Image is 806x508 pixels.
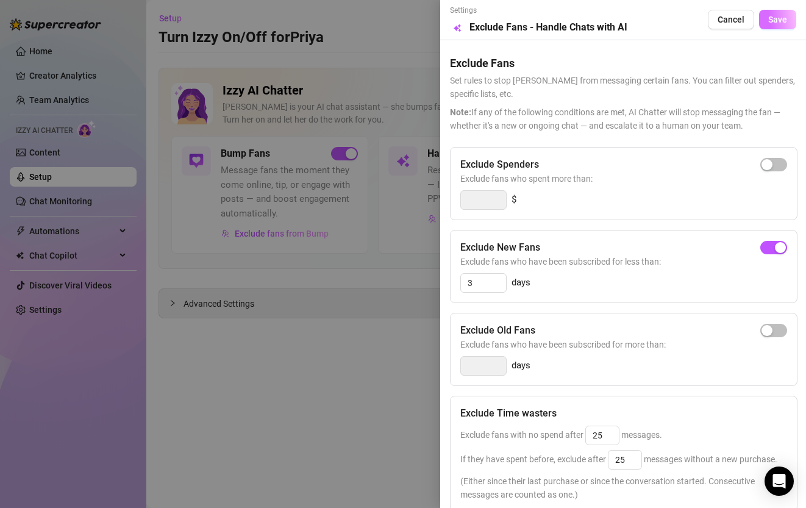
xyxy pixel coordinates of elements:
[460,454,777,464] span: If they have spent before, exclude after messages without a new purchase.
[460,172,787,185] span: Exclude fans who spent more than:
[460,157,539,172] h5: Exclude Spenders
[765,467,794,496] div: Open Intercom Messenger
[460,430,662,440] span: Exclude fans with no spend after messages.
[759,10,796,29] button: Save
[469,20,627,35] h5: Exclude Fans - Handle Chats with AI
[450,74,796,101] span: Set rules to stop [PERSON_NAME] from messaging certain fans. You can filter out spenders, specifi...
[460,255,787,268] span: Exclude fans who have been subscribed for less than:
[768,15,787,24] span: Save
[460,338,787,351] span: Exclude fans who have been subscribed for more than:
[450,106,796,132] span: If any of the following conditions are met, AI Chatter will stop messaging the fan — whether it's...
[512,276,530,290] span: days
[450,5,627,16] span: Settings
[512,359,530,373] span: days
[460,323,535,338] h5: Exclude Old Fans
[708,10,754,29] button: Cancel
[450,55,796,71] h5: Exclude Fans
[460,406,557,421] h5: Exclude Time wasters
[460,240,540,255] h5: Exclude New Fans
[450,107,471,117] span: Note:
[460,474,787,501] span: (Either since their last purchase or since the conversation started. Consecutive messages are cou...
[512,193,516,207] span: $
[718,15,744,24] span: Cancel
